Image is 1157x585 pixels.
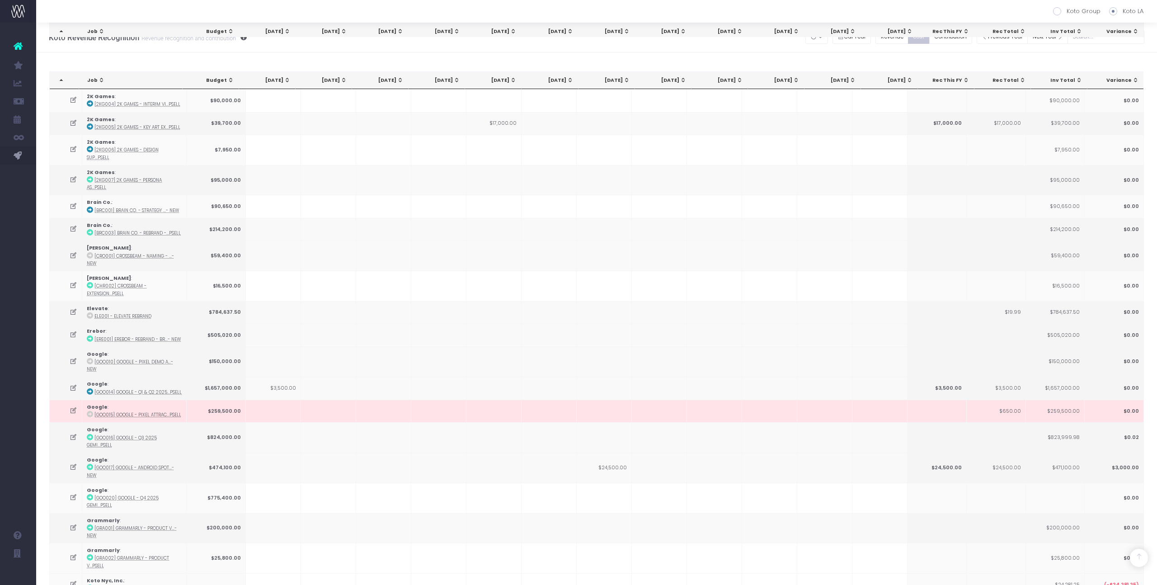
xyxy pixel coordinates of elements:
[139,33,236,42] small: Revenue recognition and contribution
[87,245,131,251] strong: [PERSON_NAME]
[967,453,1026,483] td: $24,500.00
[94,230,181,236] abbr: [BRC003] Brain Co. - Rebrand - Brand - Upsell
[187,135,246,165] td: $7,950.00
[187,112,246,135] td: $39,700.00
[1031,72,1087,89] th: Inv Total: activate to sort column ascending
[82,218,187,241] td: :
[522,23,578,40] th: Sep 25: activate to sort column ascending
[360,28,404,35] div: [DATE]
[87,328,106,335] strong: Erebor
[82,543,187,573] td: :
[183,23,239,40] th: Budget: activate to sort column ascending
[82,301,187,324] td: :
[530,77,573,84] div: [DATE]
[82,453,187,483] td: :
[87,517,120,524] strong: Grammarly
[967,377,1026,399] td: $3,500.00
[1039,28,1082,35] div: Inv Total
[87,577,124,584] strong: Koto Nyc, Inc.
[1085,400,1144,422] td: $0.00
[804,23,861,40] th: Feb 26: activate to sort column ascending
[1085,453,1144,483] td: $3,000.00
[983,77,1026,84] div: Rec Total
[908,453,967,483] td: $24,500.00
[87,426,108,433] strong: Google
[1085,89,1144,112] td: $0.00
[1031,23,1087,40] th: Inv Total: activate to sort column ascending
[1085,301,1144,324] td: $0.00
[635,72,691,89] th: Nov 25: activate to sort column ascending
[1087,72,1144,89] th: Variance: activate to sort column ascending
[643,77,687,84] div: [DATE]
[247,28,291,35] div: [DATE]
[183,72,239,89] th: Budget: activate to sort column ascending
[1026,112,1085,135] td: $39,700.00
[296,72,352,89] th: May 25: activate to sort column ascending
[974,72,1031,89] th: Rec Total: activate to sort column ascending
[304,77,347,84] div: [DATE]
[1085,483,1144,513] td: $0.00
[87,275,131,282] strong: [PERSON_NAME]
[87,525,177,538] abbr: [GRA001] Grammarly - Product Videos - Brand - New
[1085,271,1144,301] td: $0.00
[974,23,1031,40] th: Rec Total: activate to sort column ascending
[79,72,183,89] th: Job: activate to sort column ascending
[87,457,108,463] strong: Google
[82,400,187,422] td: :
[187,301,246,324] td: $784,637.50
[578,23,635,40] th: Oct 25: activate to sort column ascending
[1026,241,1085,271] td: $59,400.00
[1085,112,1144,135] td: $0.00
[87,465,174,478] abbr: [GOO017] Google - Android Spotlight - Brand - New
[82,135,187,165] td: :
[94,124,180,130] abbr: [2KG005] 2K Games - Key Art Explore - Brand - Upsell
[187,195,246,217] td: $90,650.00
[94,336,181,342] abbr: [ERE001] Erebor - Rebrand - Brand - New
[587,77,630,84] div: [DATE]
[1085,543,1144,573] td: $0.00
[813,28,856,35] div: [DATE]
[409,23,465,40] th: Jul 25: activate to sort column ascending
[1096,77,1139,84] div: Variance
[1085,513,1144,543] td: $0.00
[1109,7,1143,16] label: Koto LA
[82,422,187,453] td: :
[247,77,291,84] div: [DATE]
[79,23,183,40] th: Job: activate to sort column ascending
[1026,89,1085,112] td: $90,000.00
[50,72,79,89] th: : activate to sort column descending
[187,324,246,346] td: $505,020.00
[1026,377,1085,399] td: $1,657,000.00
[861,23,917,40] th: Mar 26: activate to sort column ascending
[87,116,115,123] strong: 2K Games
[466,112,522,135] td: $17,000.00
[87,93,115,100] strong: 2K Games
[187,483,246,513] td: $775,400.00
[861,72,917,89] th: Mar 26: activate to sort column ascending
[1085,241,1144,271] td: $0.00
[1026,347,1085,377] td: $150,000.00
[1026,218,1085,241] td: $214,200.00
[87,351,108,358] strong: Google
[82,89,187,112] td: :
[417,28,460,35] div: [DATE]
[1087,23,1144,40] th: Variance: activate to sort column ascending
[869,77,912,84] div: [DATE]
[1026,422,1085,453] td: $823,999.98
[94,389,182,395] abbr: [GOO014] Google - Q1 & Q2 2025 Gemini Design Retainer - Brand - Upsell
[82,195,187,217] td: :
[187,241,246,271] td: $59,400.00
[50,23,79,40] th: : activate to sort column descending
[1085,165,1144,195] td: $0.00
[296,23,352,40] th: May 25: activate to sort column ascending
[87,305,108,312] strong: Elevate
[522,72,578,89] th: Sep 25: activate to sort column ascending
[465,23,522,40] th: Aug 25: activate to sort column ascending
[187,271,246,301] td: $16,500.00
[691,23,748,40] th: Dec 25: activate to sort column ascending
[756,77,800,84] div: [DATE]
[908,377,967,399] td: $3,500.00
[87,495,159,508] abbr: [GOO020] Google - Q4 2025 Gemini Design - Brand - Upsell
[1026,165,1085,195] td: $95,000.00
[360,77,404,84] div: [DATE]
